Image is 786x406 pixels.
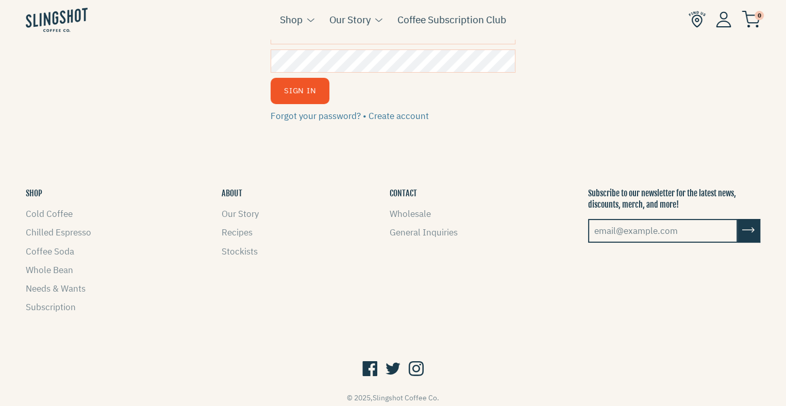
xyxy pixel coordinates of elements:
[755,11,764,20] span: 0
[390,208,431,219] a: Wholesale
[742,11,760,28] img: cart
[26,264,73,276] a: Whole Bean
[26,246,74,257] a: Coffee Soda
[390,227,458,238] a: General Inquiries
[373,393,439,402] a: Slingshot Coffee Co.
[329,12,371,27] a: Our Story
[271,110,366,122] a: Forgot your password? •
[689,11,706,28] img: Find Us
[742,13,760,26] a: 0
[588,188,760,211] p: Subscribe to our newsletter for the latest news, discounts, merch, and more!
[222,246,258,257] a: Stockists
[280,12,303,27] a: Shop
[397,12,506,27] a: Coffee Subscription Club
[369,110,429,122] a: Create account
[26,301,76,313] a: Subscription
[271,78,329,104] button: Sign In
[222,188,242,199] button: ABOUT
[588,219,738,243] input: email@example.com
[26,283,86,294] a: Needs & Wants
[26,188,42,199] button: SHOP
[390,188,417,199] button: CONTACT
[716,11,731,27] img: Account
[222,227,253,238] a: Recipes
[222,208,259,219] a: Our Story
[347,393,439,402] span: © 2025,
[26,208,73,219] a: Cold Coffee
[26,227,91,238] a: Chilled Espresso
